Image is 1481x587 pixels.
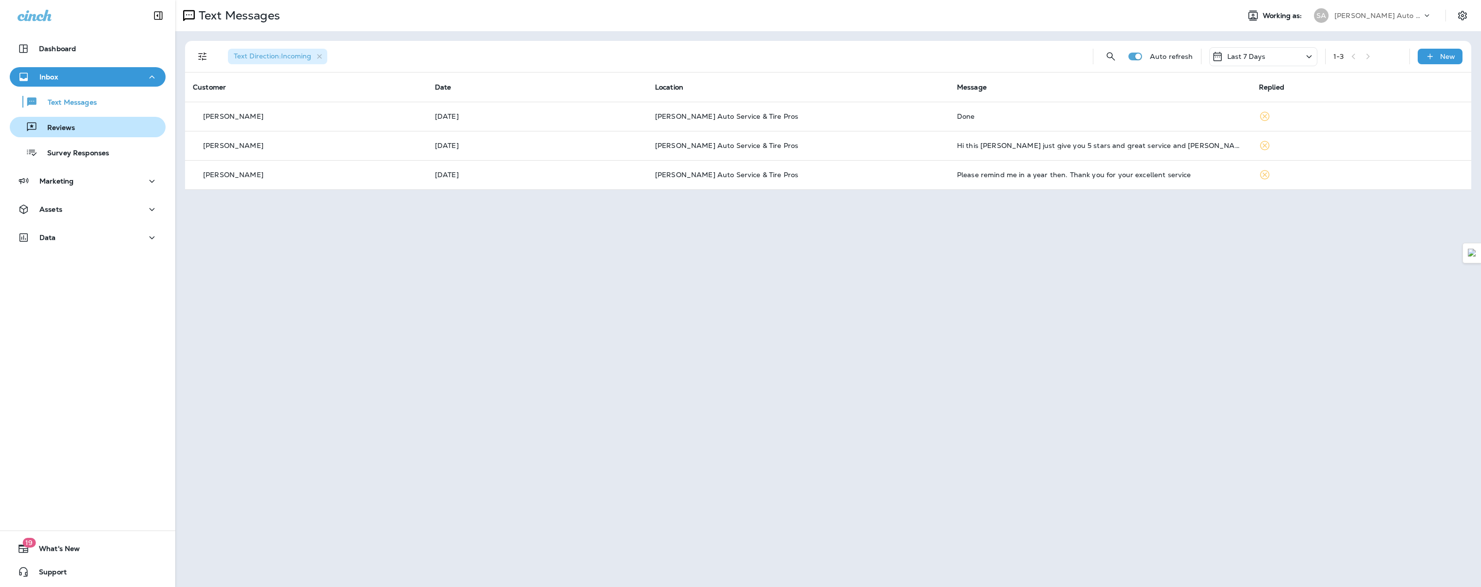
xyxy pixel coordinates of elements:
[193,83,226,92] span: Customer
[39,234,56,241] p: Data
[1259,83,1284,92] span: Replied
[203,142,263,149] p: [PERSON_NAME]
[10,539,166,558] button: 19What's New
[203,112,263,120] p: [PERSON_NAME]
[29,545,80,556] span: What's New
[1333,53,1344,60] div: 1 - 3
[39,73,58,81] p: Inbox
[38,98,97,108] p: Text Messages
[234,52,311,60] span: Text Direction : Incoming
[10,171,166,191] button: Marketing
[1334,12,1422,19] p: [PERSON_NAME] Auto Service & Tire Pros
[655,112,798,121] span: [PERSON_NAME] Auto Service & Tire Pros
[203,171,263,179] p: [PERSON_NAME]
[10,67,166,87] button: Inbox
[29,568,67,580] span: Support
[10,117,166,137] button: Reviews
[1227,53,1266,60] p: Last 7 Days
[1150,53,1193,60] p: Auto refresh
[655,170,798,179] span: [PERSON_NAME] Auto Service & Tire Pros
[1314,8,1329,23] div: SA
[39,205,62,213] p: Assets
[957,112,1243,120] div: Done
[655,141,798,150] span: [PERSON_NAME] Auto Service & Tire Pros
[655,83,683,92] span: Location
[37,124,75,133] p: Reviews
[957,171,1243,179] div: Please remind me in a year then. Thank you for your excellent service
[10,142,166,163] button: Survey Responses
[1440,53,1455,60] p: New
[10,39,166,58] button: Dashboard
[10,562,166,582] button: Support
[435,142,639,149] p: Sep 11, 2025 11:06 AM
[957,142,1243,149] div: Hi this Ford yamamoto just give you 5 stars and great service and Luis Flores thank
[435,83,451,92] span: Date
[145,6,172,25] button: Collapse Sidebar
[228,49,327,64] div: Text Direction:Incoming
[435,171,639,179] p: Sep 10, 2025 09:49 AM
[39,45,76,53] p: Dashboard
[193,47,212,66] button: Filters
[10,92,166,112] button: Text Messages
[10,228,166,247] button: Data
[1263,12,1304,20] span: Working as:
[435,112,639,120] p: Sep 12, 2025 08:44 AM
[22,538,36,548] span: 19
[1468,249,1477,257] img: Detect Auto
[1101,47,1121,66] button: Search Messages
[195,8,280,23] p: Text Messages
[957,83,987,92] span: Message
[1454,7,1471,24] button: Settings
[39,177,74,185] p: Marketing
[37,149,109,158] p: Survey Responses
[10,200,166,219] button: Assets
